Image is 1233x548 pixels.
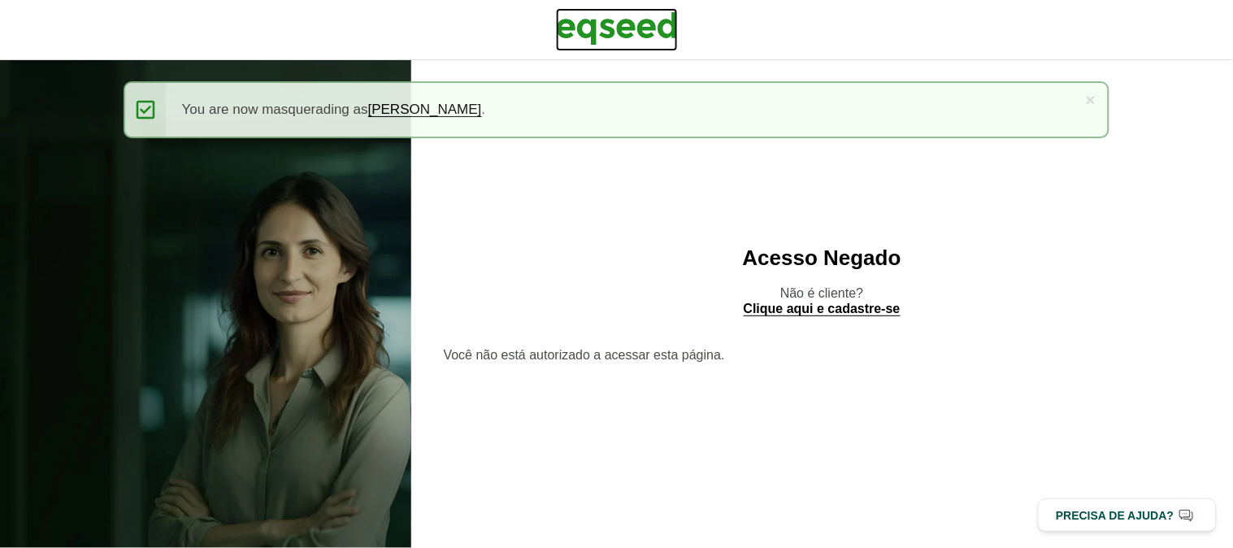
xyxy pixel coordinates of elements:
a: × [1086,91,1096,108]
div: You are now masquerading as . [124,81,1110,138]
img: EqSeed Logo [556,8,678,49]
p: Não é cliente? [444,285,1200,316]
a: [PERSON_NAME] [368,102,482,117]
h2: Acesso Negado [444,246,1200,270]
section: Você não está autorizado a acessar esta página. [444,349,1200,362]
a: Clique aqui e cadastre-se [744,302,901,316]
